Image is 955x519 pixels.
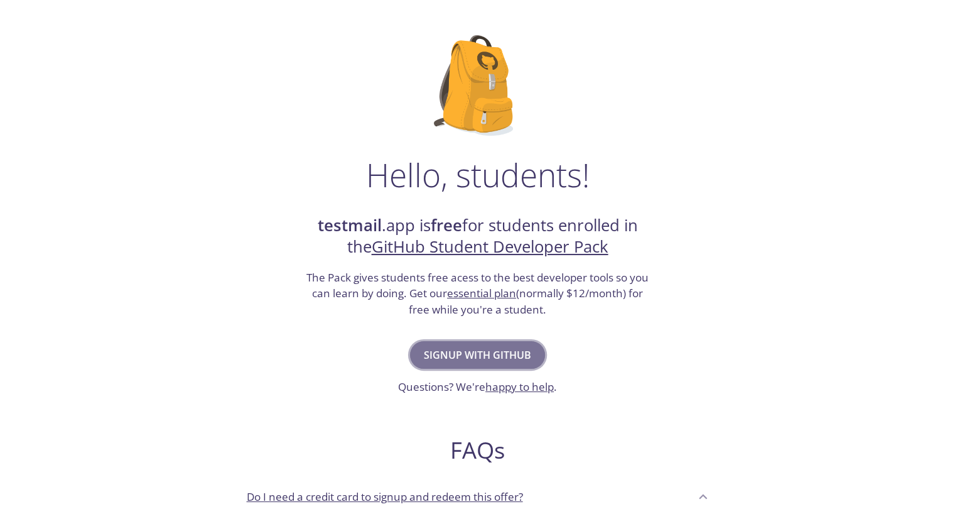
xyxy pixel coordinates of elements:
[398,379,557,395] h3: Questions? We're .
[305,215,650,258] h2: .app is for students enrolled in the
[447,286,516,300] a: essential plan
[372,236,608,258] a: GitHub Student Developer Pack
[318,214,382,236] strong: testmail
[410,341,545,369] button: Signup with GitHub
[431,214,462,236] strong: free
[237,479,719,513] div: Do I need a credit card to signup and redeem this offer?
[434,35,521,136] img: github-student-backpack.png
[424,346,531,364] span: Signup with GitHub
[366,156,590,194] h1: Hello, students!
[247,489,523,505] p: Do I need a credit card to signup and redeem this offer?
[237,436,719,464] h2: FAQs
[305,270,650,318] h3: The Pack gives students free acess to the best developer tools so you can learn by doing. Get our...
[485,380,554,394] a: happy to help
